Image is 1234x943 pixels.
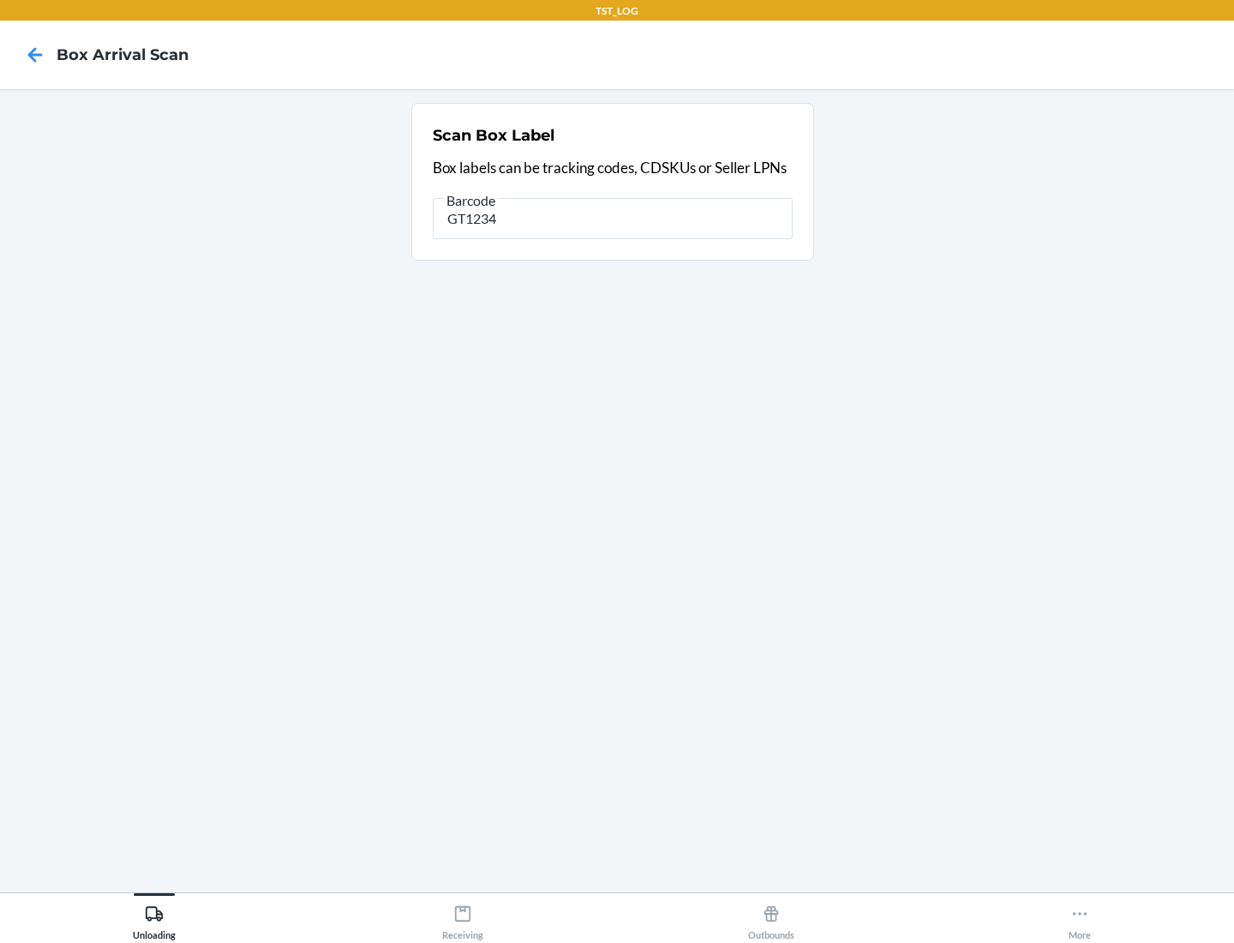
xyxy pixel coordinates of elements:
[1069,898,1091,940] div: More
[133,898,176,940] div: Unloading
[925,893,1234,940] button: More
[617,893,925,940] button: Outbounds
[308,893,617,940] button: Receiving
[433,198,793,239] input: Barcode
[444,192,498,209] span: Barcode
[442,898,483,940] div: Receiving
[57,44,189,66] h4: Box Arrival Scan
[433,124,554,147] h2: Scan Box Label
[596,3,638,19] p: TST_LOG
[748,898,794,940] div: Outbounds
[433,157,793,179] p: Box labels can be tracking codes, CDSKUs or Seller LPNs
